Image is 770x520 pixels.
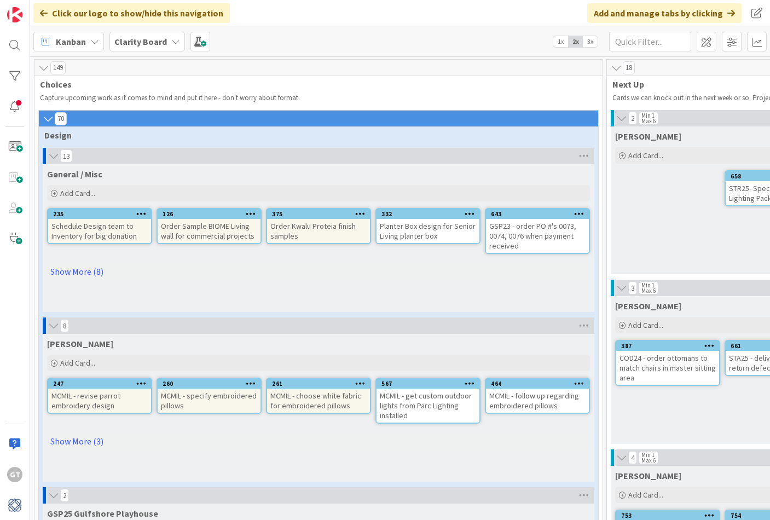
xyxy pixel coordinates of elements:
[615,131,681,142] span: Gina
[486,389,589,413] div: MCMIL - follow up regarding embroidered pillows
[486,219,589,253] div: GSP23 - order PO #'s 0073, 0074, 0076 when payment received
[628,112,637,125] span: 2
[267,219,370,243] div: Order Kwalu Proteia finish samples
[53,210,151,218] div: 235
[623,61,635,74] span: 18
[7,498,22,513] img: avatar
[114,36,167,47] b: Clarity Board
[486,379,589,413] div: 464MCMIL - follow up regarding embroidered pillows
[44,130,584,141] span: Design
[553,36,568,47] span: 1x
[568,36,583,47] span: 2x
[7,7,22,22] img: Visit kanbanzone.com
[628,451,637,464] span: 4
[47,338,113,349] span: MCMIL McMillon
[267,379,370,413] div: 261MCMIL - choose white fabric for embroidered pillows
[615,301,681,311] span: Lisa T.
[267,209,370,243] div: 375Order Kwalu Proteia finish samples
[628,281,637,294] span: 3
[50,61,66,74] span: 149
[48,219,151,243] div: Schedule Design team to Inventory for big donation
[158,219,260,243] div: Order Sample BIOME Living wall for commercial projects
[272,380,370,388] div: 261
[158,389,260,413] div: MCMIL - specify embroidered pillows
[60,188,95,198] span: Add Card...
[47,508,158,519] span: GSP25 Gulfshore Playhouse
[48,389,151,413] div: MCMIL - revise parrot embroidery design
[641,113,655,118] div: Min 1
[381,380,479,388] div: 567
[381,210,479,218] div: 332
[621,512,719,519] div: 753
[616,351,719,385] div: COD24 - order ottomans to match chairs in master sitting area
[628,320,663,330] span: Add Card...
[641,288,656,293] div: Max 6
[47,432,590,450] a: Show More (3)
[55,112,67,125] span: 70
[60,149,72,163] span: 13
[267,209,370,219] div: 375
[60,358,95,368] span: Add Card...
[609,32,691,51] input: Quick Filter...
[486,209,589,253] div: 643GSP23 - order PO #'s 0073, 0074, 0076 when payment received
[583,36,598,47] span: 3x
[616,341,719,385] div: 387COD24 - order ottomans to match chairs in master sitting area
[615,470,681,481] span: Lisa K.
[53,380,151,388] div: 247
[641,118,656,124] div: Max 6
[641,452,655,458] div: Min 1
[377,389,479,423] div: MCMIL - get custom outdoor lights from Parc Lighting installed
[628,490,663,500] span: Add Card...
[47,169,102,180] span: General / Misc
[587,3,742,23] div: Add and manage tabs by clicking
[7,467,22,482] div: GT
[33,3,230,23] div: Click our logo to show/hide this navigation
[377,219,479,243] div: Planter Box design for Senior Living planter box
[47,263,590,280] a: Show More (8)
[48,379,151,413] div: 247MCMIL - revise parrot embroidery design
[158,379,260,413] div: 260MCMIL - specify embroidered pillows
[60,489,69,502] span: 2
[621,342,719,350] div: 387
[377,379,479,389] div: 567
[486,209,589,219] div: 643
[272,210,370,218] div: 375
[163,210,260,218] div: 126
[158,379,260,389] div: 260
[491,210,589,218] div: 643
[40,94,597,102] p: Capture upcoming work as it comes to mind and put it here - don't worry about format.
[48,209,151,219] div: 235
[267,389,370,413] div: MCMIL - choose white fabric for embroidered pillows
[377,379,479,423] div: 567MCMIL - get custom outdoor lights from Parc Lighting installed
[616,341,719,351] div: 387
[40,79,589,90] span: Choices
[267,379,370,389] div: 261
[56,35,86,48] span: Kanban
[486,379,589,389] div: 464
[158,209,260,219] div: 126
[48,209,151,243] div: 235Schedule Design team to Inventory for big donation
[158,209,260,243] div: 126Order Sample BIOME Living wall for commercial projects
[641,458,656,463] div: Max 6
[377,209,479,243] div: 332Planter Box design for Senior Living planter box
[163,380,260,388] div: 260
[628,151,663,160] span: Add Card...
[48,379,151,389] div: 247
[377,209,479,219] div: 332
[641,282,655,288] div: Min 1
[491,380,589,388] div: 464
[60,319,69,332] span: 8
